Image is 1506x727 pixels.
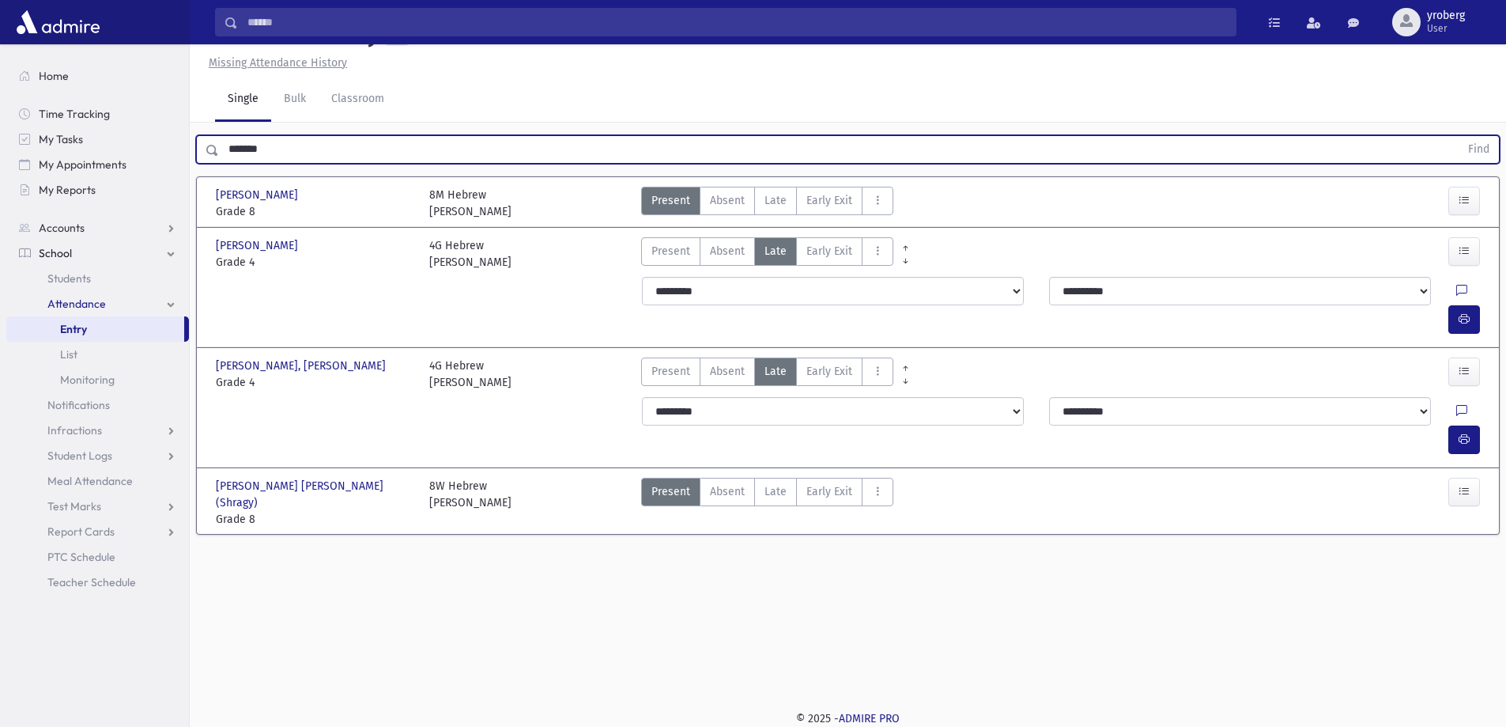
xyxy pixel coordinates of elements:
span: Present [651,483,690,500]
a: Time Tracking [6,101,189,127]
span: Accounts [39,221,85,235]
span: Time Tracking [39,107,110,121]
a: My Reports [6,177,189,203]
span: Infractions [47,423,102,437]
span: [PERSON_NAME] [216,237,301,254]
span: Grade 8 [216,511,413,528]
span: Early Exit [806,363,852,380]
div: AttTypes [641,237,893,271]
span: Meal Attendance [47,474,133,488]
u: Missing Attendance History [209,56,347,70]
span: My Reports [39,183,96,197]
a: Report Cards [6,519,189,544]
button: Find [1459,136,1499,163]
a: Bulk [271,78,319,122]
span: Present [651,243,690,259]
a: PTC Schedule [6,544,189,570]
div: AttTypes [641,478,893,528]
a: Infractions [6,418,189,443]
span: Notifications [47,398,110,412]
span: Grade 8 [216,203,413,220]
span: PTC Schedule [47,550,115,564]
div: 4G Hebrew [PERSON_NAME] [429,358,511,391]
span: My Tasks [39,132,83,146]
div: 4G Hebrew [PERSON_NAME] [429,237,511,271]
a: Entry [6,316,184,342]
a: Classroom [319,78,397,122]
div: 8M Hebrew [PERSON_NAME] [429,187,511,220]
span: Early Exit [806,243,852,259]
span: Late [764,483,787,500]
a: List [6,342,189,367]
div: © 2025 - [215,710,1481,727]
a: Teacher Schedule [6,570,189,595]
span: Present [651,363,690,380]
span: [PERSON_NAME] [216,187,301,203]
a: School [6,240,189,266]
span: [PERSON_NAME] [PERSON_NAME] (Shragy) [216,478,413,511]
span: Absent [710,243,745,259]
div: 8W Hebrew [PERSON_NAME] [429,478,511,528]
span: Absent [710,192,745,209]
a: Notifications [6,392,189,418]
img: AdmirePro [13,6,104,38]
a: Accounts [6,215,189,240]
span: My Appointments [39,157,126,172]
span: Monitoring [60,373,115,387]
a: Missing Attendance History [202,56,347,70]
a: Monitoring [6,367,189,392]
span: Teacher Schedule [47,575,136,589]
div: AttTypes [641,187,893,220]
span: Absent [710,363,745,380]
a: My Appointments [6,152,189,177]
span: Late [764,363,787,380]
a: My Tasks [6,127,189,152]
input: Search [238,8,1236,36]
span: Report Cards [47,524,115,539]
span: School [39,246,72,260]
a: Meal Attendance [6,468,189,494]
span: Present [651,192,690,209]
span: [PERSON_NAME], [PERSON_NAME] [216,358,389,374]
span: User [1427,22,1465,35]
span: List [60,347,77,362]
span: Attendance [47,297,106,311]
a: Test Marks [6,494,189,519]
span: Absent [710,483,745,500]
a: Student Logs [6,443,189,468]
span: Early Exit [806,483,852,500]
span: Home [39,69,69,83]
span: Student Logs [47,449,112,463]
span: Entry [60,322,87,336]
a: Attendance [6,291,189,316]
span: Students [47,271,91,286]
span: Early Exit [806,192,852,209]
a: Home [6,63,189,89]
a: Single [215,78,271,122]
span: Grade 4 [216,374,413,391]
a: Students [6,266,189,291]
span: Late [764,243,787,259]
span: yroberg [1427,9,1465,22]
span: Test Marks [47,499,101,513]
span: Late [764,192,787,209]
div: AttTypes [641,358,893,391]
span: Grade 4 [216,254,413,271]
